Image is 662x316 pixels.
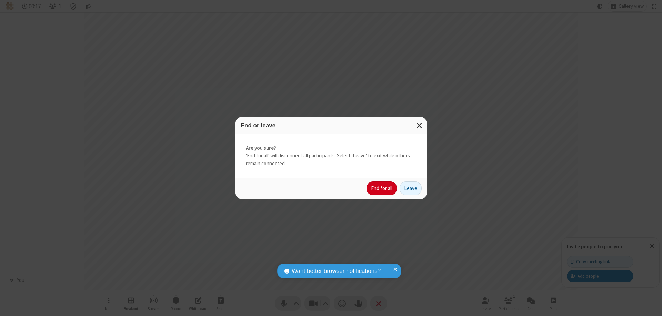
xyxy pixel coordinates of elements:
button: Close modal [412,117,427,134]
button: Leave [400,181,422,195]
strong: Are you sure? [246,144,417,152]
h3: End or leave [241,122,422,129]
button: End for all [367,181,397,195]
div: 'End for all' will disconnect all participants. Select 'Leave' to exit while others remain connec... [235,134,427,178]
span: Want better browser notifications? [292,267,381,276]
